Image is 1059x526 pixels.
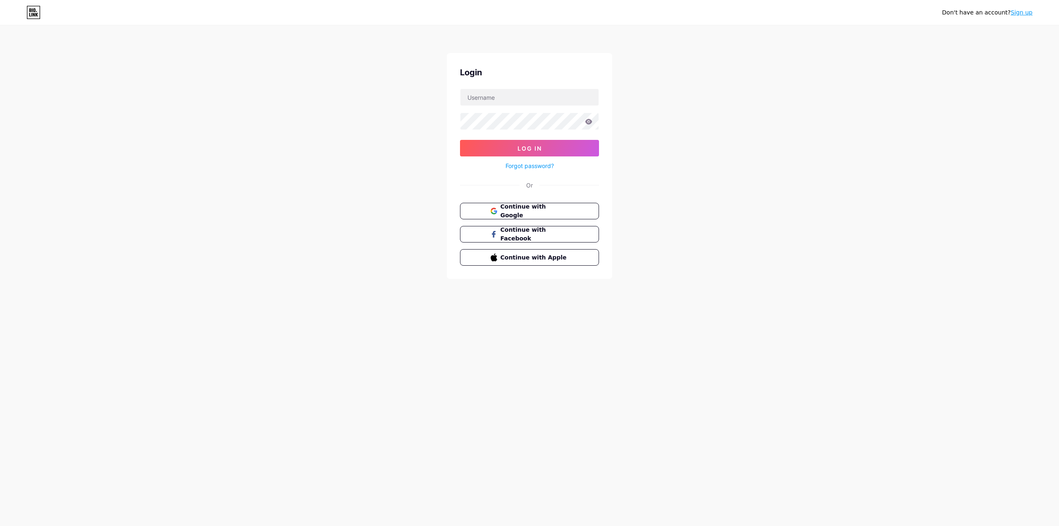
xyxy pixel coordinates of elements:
span: Continue with Google [501,202,569,220]
div: Or [526,181,533,190]
button: Log In [460,140,599,156]
span: Log In [518,145,542,152]
div: Don't have an account? [942,8,1033,17]
button: Continue with Apple [460,249,599,266]
span: Continue with Facebook [501,226,569,243]
a: Forgot password? [506,161,554,170]
button: Continue with Facebook [460,226,599,243]
a: Sign up [1011,9,1033,16]
button: Continue with Google [460,203,599,219]
span: Continue with Apple [501,253,569,262]
div: Login [460,66,599,79]
input: Username [460,89,599,106]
